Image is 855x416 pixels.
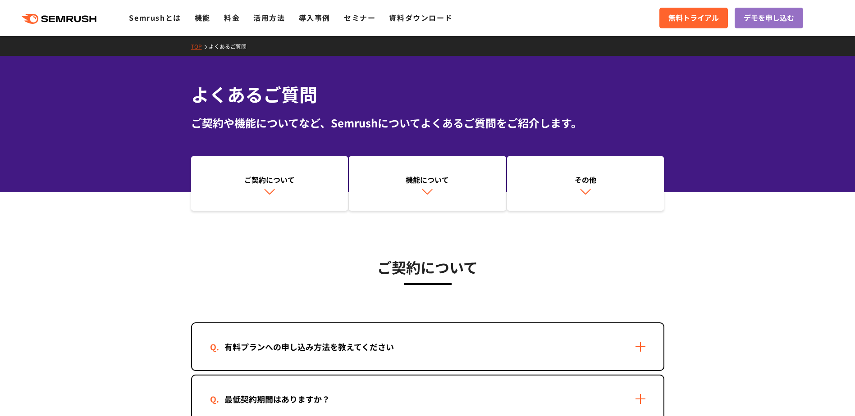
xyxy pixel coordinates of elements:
[191,42,209,50] a: TOP
[210,393,344,406] div: 最低契約期間はありますか？
[191,256,664,278] h3: ご契約について
[299,12,330,23] a: 導入事例
[735,8,803,28] a: デモを申し込む
[668,12,719,24] span: 無料トライアル
[191,156,348,211] a: ご契約について
[191,81,664,108] h1: よくあるご質問
[196,174,344,185] div: ご契約について
[353,174,502,185] div: 機能について
[389,12,453,23] a: 資料ダウンロード
[659,8,728,28] a: 無料トライアル
[224,12,240,23] a: 料金
[512,174,660,185] div: その他
[349,156,506,211] a: 機能について
[195,12,210,23] a: 機能
[191,115,664,131] div: ご契約や機能についてなど、Semrushについてよくあるご質問をご紹介します。
[507,156,664,211] a: その他
[744,12,794,24] span: デモを申し込む
[209,42,253,50] a: よくあるご質問
[210,340,408,353] div: 有料プランへの申し込み方法を教えてください
[129,12,181,23] a: Semrushとは
[344,12,375,23] a: セミナー
[253,12,285,23] a: 活用方法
